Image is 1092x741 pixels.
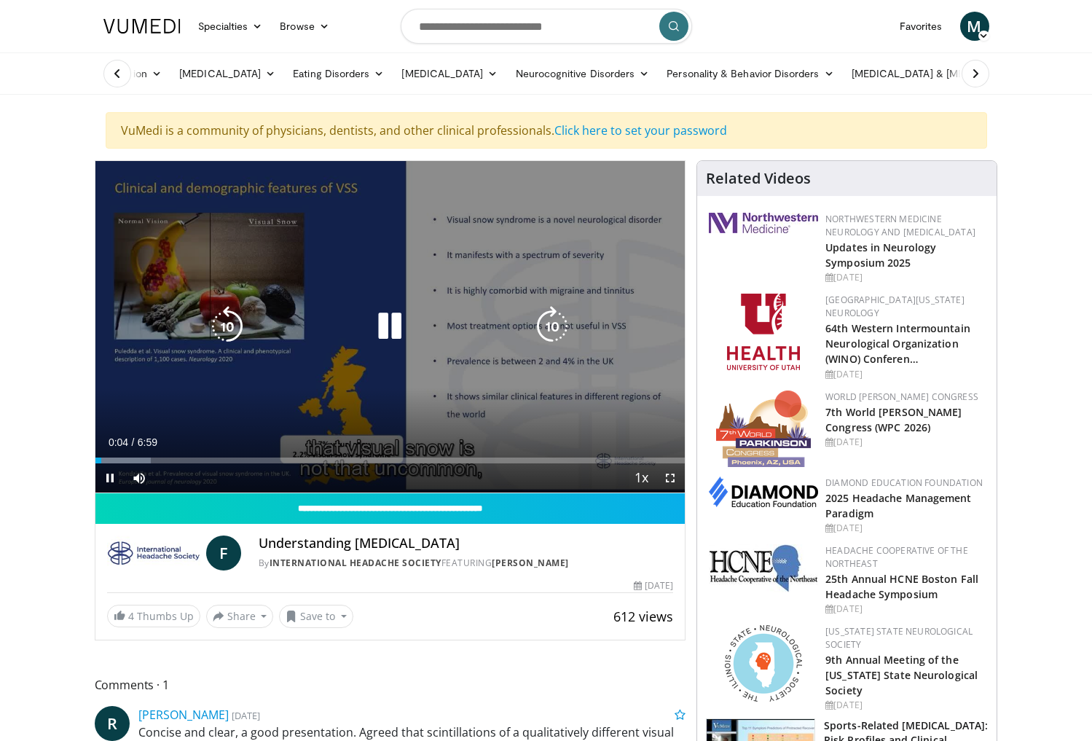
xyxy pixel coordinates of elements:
[825,603,985,616] div: [DATE]
[95,675,686,694] span: Comments 1
[507,59,659,88] a: Neurocognitive Disorders
[960,12,989,41] a: M
[232,709,260,722] small: [DATE]
[825,240,936,270] a: Updates in Neurology Symposium 2025
[95,463,125,493] button: Pause
[613,608,673,625] span: 612 views
[825,213,975,238] a: Northwestern Medicine Neurology and [MEDICAL_DATA]
[138,707,229,723] a: [PERSON_NAME]
[843,59,1051,88] a: [MEDICAL_DATA] & [MEDICAL_DATA]
[138,436,157,448] span: 6:59
[825,271,985,284] div: [DATE]
[106,112,987,149] div: VuMedi is a community of physicians, dentists, and other clinical professionals.
[825,436,985,449] div: [DATE]
[709,477,818,507] img: d0406666-9e5f-4b94-941b-f1257ac5ccaf.png.150x105_q85_autocrop_double_scale_upscale_version-0.2.png
[825,625,973,651] a: [US_STATE] State Neurological Society
[825,491,971,520] a: 2025 Headache Management Paradigm
[825,405,962,434] a: 7th World [PERSON_NAME] Congress (WPC 2026)
[825,391,978,403] a: World [PERSON_NAME] Congress
[132,436,135,448] span: /
[825,294,965,319] a: [GEOGRAPHIC_DATA][US_STATE] Neurology
[103,19,181,34] img: VuMedi Logo
[825,572,978,601] a: 25th Annual HCNE Boston Fall Headache Symposium
[825,544,968,570] a: Headache Cooperative of the Northeast
[206,536,241,571] a: F
[825,368,985,381] div: [DATE]
[825,653,978,697] a: 9th Annual Meeting of the [US_STATE] State Neurological Society
[709,213,818,233] img: 2a462fb6-9365-492a-ac79-3166a6f924d8.png.150x105_q85_autocrop_double_scale_upscale_version-0.2.jpg
[393,59,506,88] a: [MEDICAL_DATA]
[825,522,985,535] div: [DATE]
[825,699,985,712] div: [DATE]
[716,391,811,467] img: 16fe1da8-a9a0-4f15-bd45-1dd1acf19c34.png.150x105_q85_autocrop_double_scale_upscale_version-0.2.png
[107,605,200,627] a: 4 Thumbs Up
[128,609,134,623] span: 4
[634,579,673,592] div: [DATE]
[109,436,128,448] span: 0:04
[107,536,200,571] img: International Headache Society
[279,605,353,628] button: Save to
[95,706,130,741] a: R
[95,161,686,493] video-js: Video Player
[189,12,272,41] a: Specialties
[658,59,842,88] a: Personality & Behavior Disorders
[554,122,727,138] a: Click here to set your password
[825,477,983,489] a: Diamond Education Foundation
[825,321,970,366] a: 64th Western Intermountain Neurological Organization (WINO) Conferen…
[706,170,811,187] h4: Related Videos
[727,294,800,370] img: f6362829-b0a3-407d-a044-59546adfd345.png.150x105_q85_autocrop_double_scale_upscale_version-0.2.png
[259,557,674,570] div: By FEATURING
[259,536,674,552] h4: Understanding [MEDICAL_DATA]
[401,9,692,44] input: Search topics, interventions
[492,557,569,569] a: [PERSON_NAME]
[656,463,685,493] button: Fullscreen
[170,59,284,88] a: [MEDICAL_DATA]
[626,463,656,493] button: Playback Rate
[270,557,441,569] a: International Headache Society
[284,59,393,88] a: Eating Disorders
[271,12,338,41] a: Browse
[725,625,802,702] img: 71a8b48c-8850-4916-bbdd-e2f3ccf11ef9.png.150x105_q85_autocrop_double_scale_upscale_version-0.2.png
[206,605,274,628] button: Share
[709,544,818,592] img: 6c52f715-17a6-4da1-9b6c-8aaf0ffc109f.jpg.150x105_q85_autocrop_double_scale_upscale_version-0.2.jpg
[95,458,686,463] div: Progress Bar
[891,12,951,41] a: Favorites
[125,463,154,493] button: Mute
